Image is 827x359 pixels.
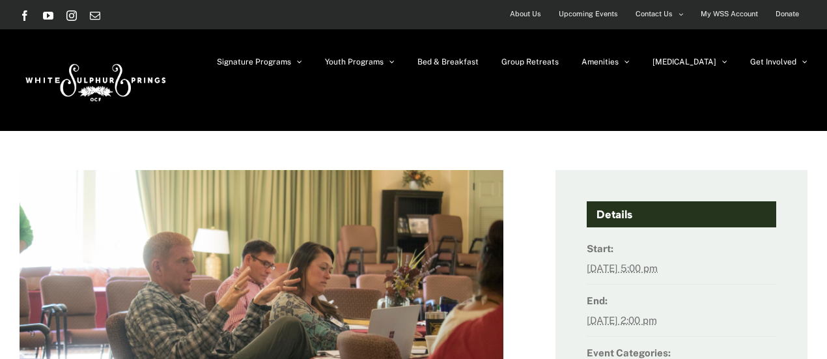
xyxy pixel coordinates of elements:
[652,58,716,66] span: [MEDICAL_DATA]
[66,10,77,21] a: Instagram
[582,58,619,66] span: Amenities
[587,263,658,274] abbr: 2025-11-07
[20,50,169,111] img: White Sulphur Springs Logo
[417,29,479,94] a: Bed & Breakfast
[652,29,727,94] a: [MEDICAL_DATA]
[325,29,395,94] a: Youth Programs
[636,5,673,23] span: Contact Us
[587,291,776,310] dt: End:
[417,58,479,66] span: Bed & Breakfast
[217,58,291,66] span: Signature Programs
[701,5,758,23] span: My WSS Account
[587,201,776,227] h4: Details
[501,58,559,66] span: Group Retreats
[20,10,30,21] a: Facebook
[90,10,100,21] a: Email
[582,29,630,94] a: Amenities
[501,29,559,94] a: Group Retreats
[750,29,807,94] a: Get Involved
[587,239,776,258] dt: Start:
[587,315,657,326] abbr: 2025-11-09
[217,29,807,94] nav: Main Menu
[750,58,796,66] span: Get Involved
[325,58,384,66] span: Youth Programs
[510,5,541,23] span: About Us
[559,5,618,23] span: Upcoming Events
[43,10,53,21] a: YouTube
[217,29,302,94] a: Signature Programs
[776,5,799,23] span: Donate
